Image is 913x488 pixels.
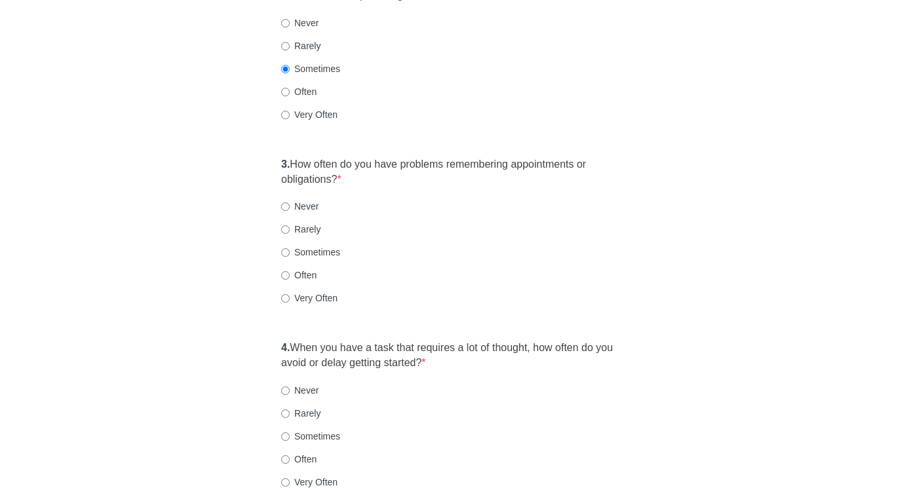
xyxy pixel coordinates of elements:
[281,478,290,487] input: Very Often
[281,42,290,50] input: Rarely
[281,407,321,420] label: Rarely
[281,157,632,187] label: How often do you have problems remembering appointments or obligations?
[281,291,338,305] label: Very Often
[281,159,290,170] strong: 3.
[281,88,290,96] input: Often
[281,200,319,213] label: Never
[281,271,290,280] input: Often
[281,248,290,257] input: Sometimes
[281,39,321,52] label: Rarely
[281,62,340,75] label: Sometimes
[281,341,632,371] label: When you have a task that requires a lot of thought, how often do you avoid or delay getting star...
[281,384,319,397] label: Never
[281,386,290,395] input: Never
[281,111,290,119] input: Very Often
[281,202,290,211] input: Never
[281,455,290,464] input: Often
[281,430,340,443] label: Sometimes
[281,225,290,234] input: Rarely
[281,246,340,259] label: Sometimes
[281,223,321,236] label: Rarely
[281,108,338,121] label: Very Often
[281,342,290,353] strong: 4.
[281,65,290,73] input: Sometimes
[281,85,317,98] label: Often
[281,432,290,441] input: Sometimes
[281,269,317,282] label: Often
[281,16,319,29] label: Never
[281,409,290,418] input: Rarely
[281,19,290,28] input: Never
[281,453,317,466] label: Often
[281,294,290,303] input: Very Often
